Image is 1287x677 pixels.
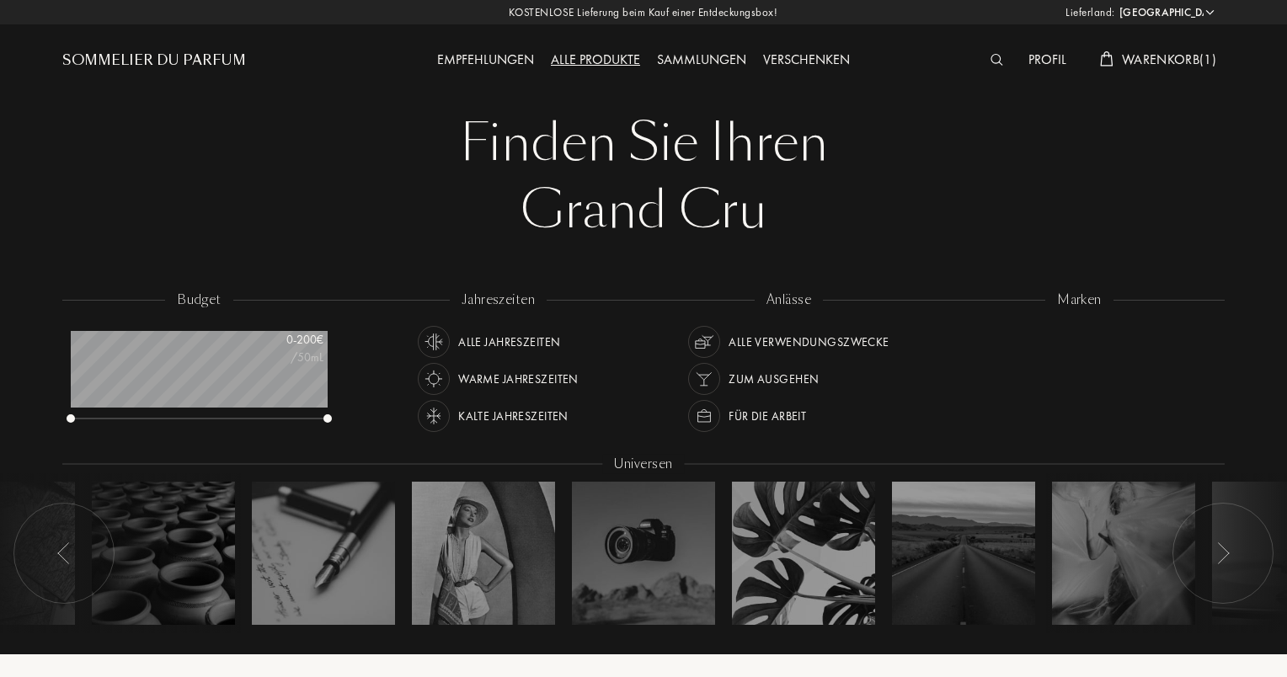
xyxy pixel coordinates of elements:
img: arr_left.svg [57,542,71,564]
img: usage_season_hot_white.svg [422,367,446,391]
a: Profil [1020,51,1075,68]
div: Profil [1020,50,1075,72]
img: cart_white.svg [1100,51,1113,67]
div: anlässe [755,291,823,310]
div: Empfehlungen [429,50,542,72]
div: Alle Jahreszeiten [458,326,560,358]
div: Für die Arbeit [729,400,806,432]
div: Universen [602,455,684,474]
a: Alle Produkte [542,51,649,68]
img: arr_left.svg [1216,542,1230,564]
img: usage_occasion_party_white.svg [692,367,716,391]
img: usage_season_cold_white.svg [422,404,446,428]
div: Kalte Jahreszeiten [458,400,569,432]
div: Zum Ausgehen [729,363,819,395]
div: Finden Sie Ihren [75,109,1212,177]
a: Sommelier du Parfum [62,51,246,71]
div: Grand Cru [75,177,1212,244]
a: Verschenken [755,51,858,68]
img: usage_occasion_all_white.svg [692,330,716,354]
a: Empfehlungen [429,51,542,68]
img: usage_occasion_work_white.svg [692,404,716,428]
div: Alle Verwendungszwecke [729,326,889,358]
div: 0 - 200 € [239,331,323,349]
div: Sammlungen [649,50,755,72]
div: Verschenken [755,50,858,72]
div: jahreszeiten [450,291,547,310]
img: usage_season_average_white.svg [422,330,446,354]
span: Warenkorb ( 1 ) [1122,51,1216,68]
div: Alle Produkte [542,50,649,72]
div: marken [1045,291,1113,310]
img: search_icn_white.svg [991,54,1003,66]
div: /50mL [239,349,323,366]
div: budget [165,291,233,310]
div: Warme Jahreszeiten [458,363,579,395]
span: Lieferland: [1065,4,1115,21]
a: Sammlungen [649,51,755,68]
